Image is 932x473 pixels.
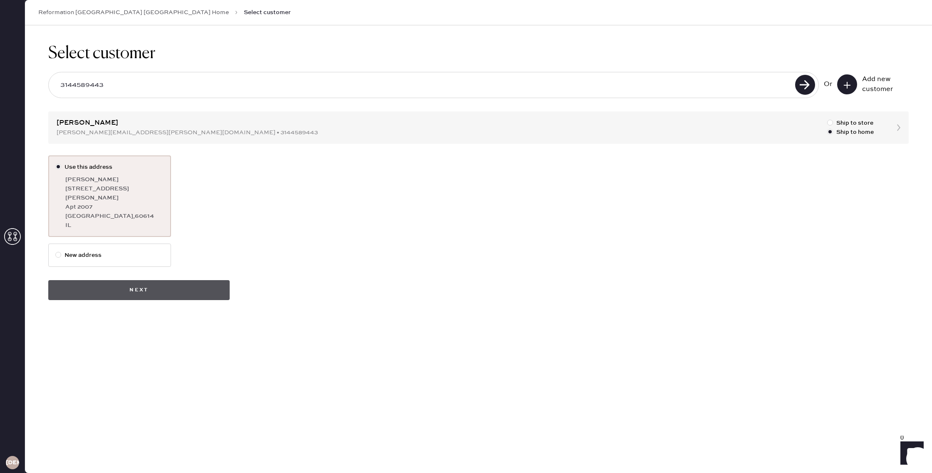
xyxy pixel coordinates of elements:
iframe: Front Chat [892,436,928,471]
a: Reformation [GEOGRAPHIC_DATA] [GEOGRAPHIC_DATA] Home [38,8,229,17]
label: New address [55,251,164,260]
div: [STREET_ADDRESS][PERSON_NAME] [65,184,164,202]
label: Ship to home [827,128,874,137]
div: Or [824,79,832,89]
div: IL [65,221,164,230]
button: Next [48,280,230,300]
div: Add new customer [862,74,904,94]
label: Use this address [55,163,164,172]
div: Apt 2007 [65,202,164,212]
div: [PERSON_NAME] [65,175,164,184]
input: Search by email or phone number [54,76,793,95]
label: Ship to store [827,118,874,128]
div: [GEOGRAPHIC_DATA] , 60614 [65,212,164,221]
span: Select customer [244,8,291,17]
h1: Select customer [48,44,909,64]
h3: [DEMOGRAPHIC_DATA] [6,460,19,466]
